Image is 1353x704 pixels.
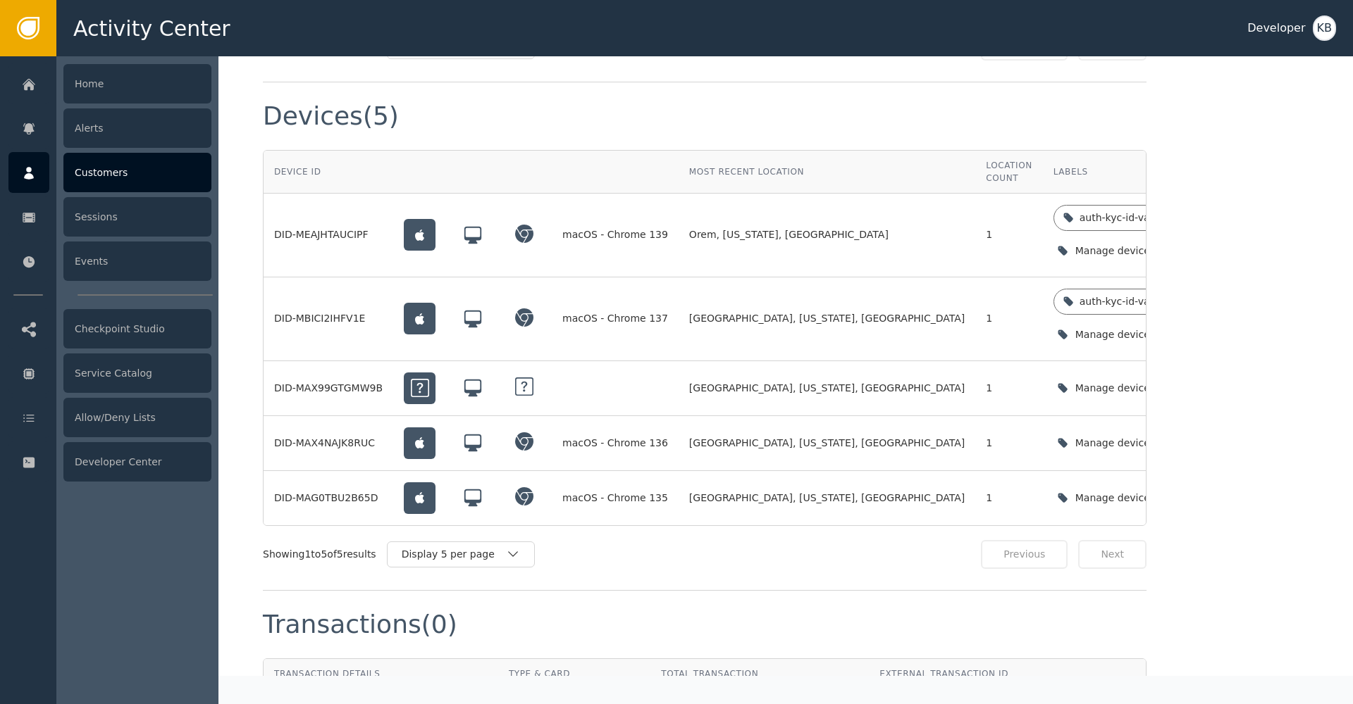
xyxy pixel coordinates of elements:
[679,151,975,194] th: Most Recent Location
[986,227,1032,242] div: 1
[1075,381,1186,396] div: Manage device labels
[650,659,869,689] th: Total Transaction
[689,491,965,505] span: [GEOGRAPHIC_DATA], [US_STATE], [GEOGRAPHIC_DATA]
[8,441,211,482] a: Developer Center
[264,659,498,689] th: Transaction Details
[63,309,211,348] div: Checkpoint Studio
[63,398,211,437] div: Allow/Deny Lists
[274,436,383,451] div: DID-MAX4NAJK8RUC
[63,153,211,192] div: Customers
[562,227,668,242] div: macOS - Chrome 139
[8,152,211,193] a: Customers
[562,436,668,451] div: macOS - Chrome 136
[8,196,211,237] a: Sessions
[986,436,1032,451] div: 1
[263,547,376,562] div: Showing 1 to 5 of 5 results
[975,151,1042,194] th: Location Count
[689,311,965,326] span: [GEOGRAPHIC_DATA], [US_STATE], [GEOGRAPHIC_DATA]
[986,381,1032,396] div: 1
[498,659,650,689] th: Type & Card
[1054,374,1211,403] button: Manage device labels
[986,311,1032,326] div: 1
[63,64,211,103] div: Home
[402,547,506,562] div: Display 5 per page
[274,491,383,505] div: DID-MAG0TBU2B65D
[8,241,211,282] a: Events
[562,311,668,326] div: macOS - Chrome 137
[1075,491,1186,505] div: Manage device labels
[63,353,211,393] div: Service Catalog
[63,108,211,148] div: Alerts
[869,659,1146,689] th: External Transaction ID
[263,612,457,637] div: Transactions (0)
[8,108,211,149] a: Alerts
[986,491,1032,505] div: 1
[1054,320,1211,349] button: Manage device labels
[1075,327,1186,342] div: Manage device labels
[387,541,535,567] button: Display 5 per page
[1313,15,1336,41] button: KB
[263,103,399,129] div: Devices (5)
[8,63,211,104] a: Home
[1075,436,1186,451] div: Manage device labels
[689,436,965,451] span: [GEOGRAPHIC_DATA], [US_STATE], [GEOGRAPHIC_DATA]
[1054,484,1211,513] button: Manage device labels
[73,13,230,44] span: Activity Center
[1080,294,1184,309] div: auth-kyc-id-validated
[63,241,211,281] div: Events
[1247,20,1305,37] div: Developer
[274,227,383,242] div: DID-MEAJHTAUCIPF
[1080,210,1184,225] div: auth-kyc-id-validated
[8,308,211,349] a: Checkpoint Studio
[264,151,393,194] th: Device ID
[63,197,211,237] div: Sessions
[1043,151,1221,194] th: Labels
[562,491,668,505] div: macOS - Chrome 135
[689,381,965,396] span: [GEOGRAPHIC_DATA], [US_STATE], [GEOGRAPHIC_DATA]
[274,311,383,326] div: DID-MBICI2IHFV1E
[1054,237,1211,265] button: Manage device labels
[1075,244,1186,258] div: Manage device labels
[8,353,211,394] a: Service Catalog
[274,381,383,396] div: DID-MAX99GTGMW9B
[63,442,211,482] div: Developer Center
[8,397,211,438] a: Allow/Deny Lists
[1054,429,1211,458] button: Manage device labels
[689,227,889,242] span: Orem, [US_STATE], [GEOGRAPHIC_DATA]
